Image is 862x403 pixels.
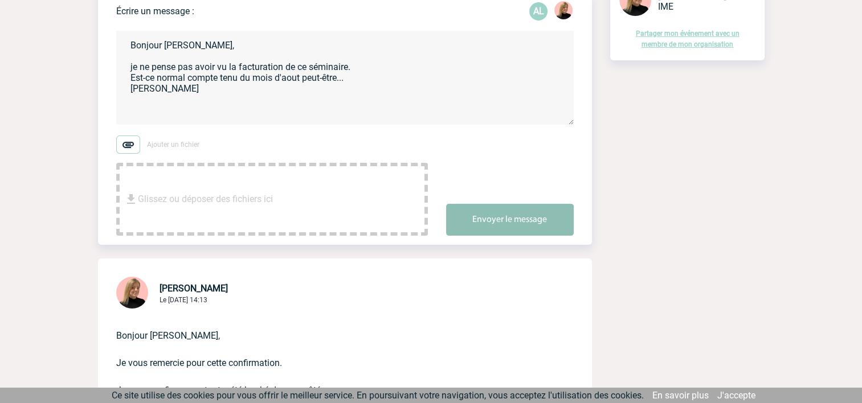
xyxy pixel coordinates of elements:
img: 131233-0.png [116,277,148,309]
div: Estelle PERIOU [554,1,573,22]
a: Partager mon événement avec un membre de mon organisation [636,30,740,48]
span: Glissez ou déposer des fichiers ici [138,171,273,228]
span: Ajouter un fichier [147,141,199,149]
div: Alexandra LEVY-RUEFF [529,2,548,20]
span: [PERSON_NAME] [160,283,228,294]
p: AL [529,2,548,20]
img: 131233-0.png [554,1,573,19]
p: Écrire un message : [116,6,194,17]
a: En savoir plus [652,390,709,401]
img: file_download.svg [124,192,138,206]
span: Le [DATE] 14:13 [160,296,207,304]
button: Envoyer le message [446,204,574,236]
a: J'accepte [717,390,755,401]
span: Ce site utilise des cookies pour vous offrir le meilleur service. En poursuivant votre navigation... [112,390,644,401]
span: IME [658,1,673,12]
